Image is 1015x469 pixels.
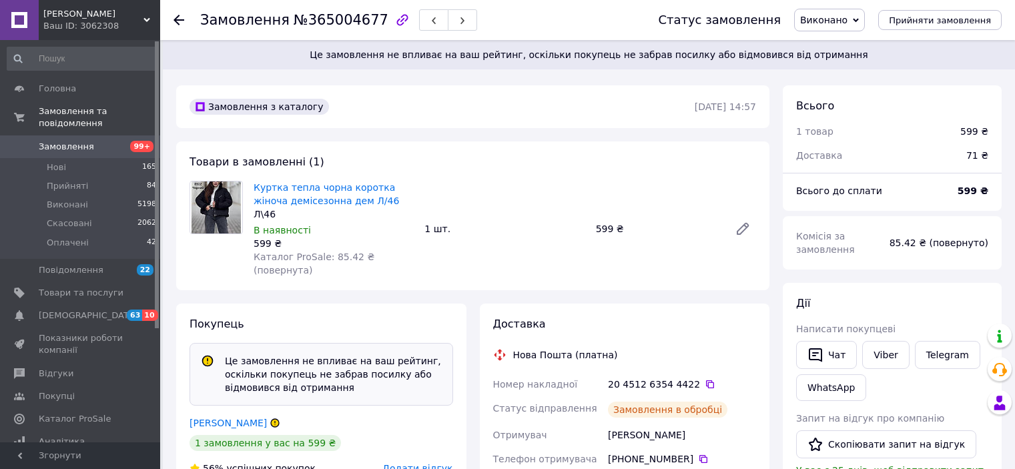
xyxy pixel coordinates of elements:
[190,155,324,168] span: Товари в замовленні (1)
[254,252,374,276] span: Каталог ProSale: 85.42 ₴ (повернута)
[39,390,75,402] span: Покупці
[729,215,756,242] a: Редагувати
[47,237,89,249] span: Оплачені
[254,182,399,206] a: Куртка тепла чорна коротка жіноча демісезонна дем Л/46
[39,436,85,448] span: Аналітика
[695,101,756,112] time: [DATE] 14:57
[190,435,341,451] div: 1 замовлення у вас на 599 ₴
[796,99,834,112] span: Всього
[127,310,142,321] span: 63
[796,374,866,401] a: WhatsApp
[130,141,153,152] span: 99+
[294,12,388,28] span: №365004677
[39,264,103,276] span: Повідомлення
[493,318,546,330] span: Доставка
[39,368,73,380] span: Відгуки
[796,150,842,161] span: Доставка
[493,430,547,440] span: Отримувач
[47,161,66,173] span: Нові
[147,180,156,192] span: 84
[137,199,156,211] span: 5198
[142,310,157,321] span: 10
[796,324,896,334] span: Написати покупцеві
[137,264,153,276] span: 22
[796,430,976,458] button: Скопіювати запит на відгук
[220,354,447,394] div: Це замовлення не впливає на ваш рейтинг, оскільки покупець не забрав посилку або відмовився від о...
[254,225,311,236] span: В наявності
[192,181,241,233] img: Куртка тепла чорна коротка жіноча демісезонна дем Л/46
[137,217,156,229] span: 2062
[796,297,810,310] span: Дії
[39,105,160,129] span: Замовлення та повідомлення
[510,348,621,362] div: Нова Пошта (платна)
[39,141,94,153] span: Замовлення
[608,452,756,466] div: [PHONE_NUMBER]
[190,99,329,115] div: Замовлення з каталогу
[190,418,267,428] a: [PERSON_NAME]
[39,287,123,299] span: Товари та послуги
[493,403,597,414] span: Статус відправлення
[890,238,988,248] span: 85.42 ₴ (повернуто)
[862,341,909,369] a: Viber
[796,231,855,255] span: Комісія за замовлення
[190,318,244,330] span: Покупець
[179,48,999,61] span: Це замовлення не впливає на ваш рейтинг, оскільки покупець не забрав посилку або відмовився від о...
[958,141,996,170] div: 71 ₴
[958,185,988,196] b: 599 ₴
[796,185,882,196] span: Всього до сплати
[915,341,980,369] a: Telegram
[796,341,857,369] button: Чат
[608,402,727,418] div: Замовлення в обробці
[39,83,76,95] span: Головна
[658,13,781,27] div: Статус замовлення
[493,379,578,390] span: Номер накладної
[47,217,92,229] span: Скасовані
[796,413,944,424] span: Запит на відгук про компанію
[147,237,156,249] span: 42
[608,378,756,391] div: 20 4512 6354 4422
[39,310,137,322] span: [DEMOGRAPHIC_DATA]
[39,332,123,356] span: Показники роботи компанії
[254,207,414,221] div: Л\46
[39,413,111,425] span: Каталог ProSale
[200,12,290,28] span: Замовлення
[800,15,848,25] span: Виконано
[43,8,143,20] span: anny mars
[47,180,88,192] span: Прийняті
[419,219,590,238] div: 1 шт.
[254,237,414,250] div: 599 ₴
[493,454,597,464] span: Телефон отримувача
[960,125,988,138] div: 599 ₴
[796,126,833,137] span: 1 товар
[878,10,1002,30] button: Прийняти замовлення
[47,199,88,211] span: Виконані
[605,423,759,447] div: [PERSON_NAME]
[889,15,991,25] span: Прийняти замовлення
[43,20,160,32] div: Ваш ID: 3062308
[7,47,157,71] input: Пошук
[142,161,156,173] span: 165
[591,219,724,238] div: 599 ₴
[174,13,184,27] div: Повернутися назад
